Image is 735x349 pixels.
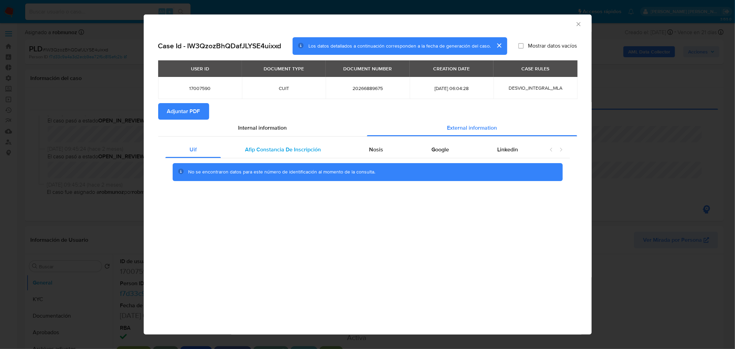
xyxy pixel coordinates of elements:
[245,146,321,153] span: Afip Constancia De Inscripción
[166,85,234,91] span: 17007590
[190,146,197,153] span: Uif
[447,124,497,132] span: External information
[369,146,383,153] span: Nosis
[188,168,375,175] span: No se encontraron datos para este número de identificación al momento de la consulta.
[187,63,213,74] div: USER ID
[339,63,396,74] div: DOCUMENT NUMBER
[250,85,317,91] span: CUIT
[418,85,485,91] span: [DATE] 06:04:28
[509,84,562,91] span: DESVIO_INTEGRAL_MLA
[334,85,401,91] span: 20266889675
[528,42,577,49] span: Mostrar datos vacíos
[497,146,518,153] span: Linkedin
[429,63,474,74] div: CREATION DATE
[165,141,542,158] div: Detailed external info
[431,146,449,153] span: Google
[158,103,209,120] button: Adjuntar PDF
[517,63,553,74] div: CASE RULES
[259,63,308,74] div: DOCUMENT TYPE
[575,21,581,27] button: Cerrar ventana
[167,104,200,119] span: Adjuntar PDF
[158,120,577,136] div: Detailed info
[238,124,287,132] span: Internal information
[308,42,491,49] span: Los datos detallados a continuación corresponden a la fecha de generación del caso.
[158,41,282,50] h2: Case Id - IW3QzozBhQDafJLYSE4uixxd
[518,43,524,49] input: Mostrar datos vacíos
[491,37,507,54] button: cerrar
[144,14,592,335] div: closure-recommendation-modal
